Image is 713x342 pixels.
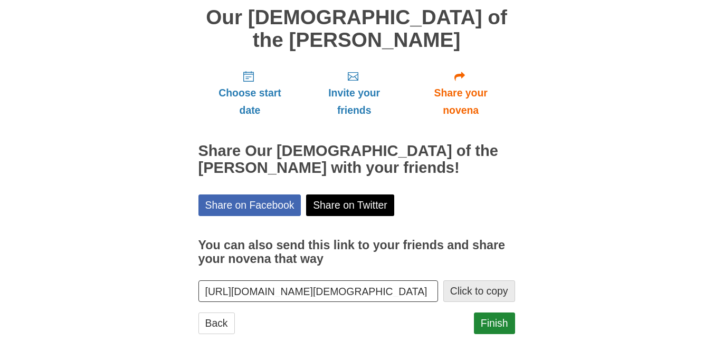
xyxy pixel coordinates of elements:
[306,194,394,216] a: Share on Twitter
[312,84,396,119] span: Invite your friends
[417,84,505,119] span: Share your novena
[198,62,302,124] a: Choose start date
[198,239,515,266] h3: You can also send this link to your friends and share your novena that way
[198,6,515,51] h1: Our [DEMOGRAPHIC_DATA] of the [PERSON_NAME]
[198,143,515,177] h2: Share Our [DEMOGRAPHIC_DATA] of the [PERSON_NAME] with your friends!
[301,62,406,124] a: Invite your friends
[198,312,235,334] a: Back
[198,194,301,216] a: Share on Facebook
[474,312,515,334] a: Finish
[443,280,515,302] button: Click to copy
[209,84,291,119] span: Choose start date
[407,62,515,124] a: Share your novena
